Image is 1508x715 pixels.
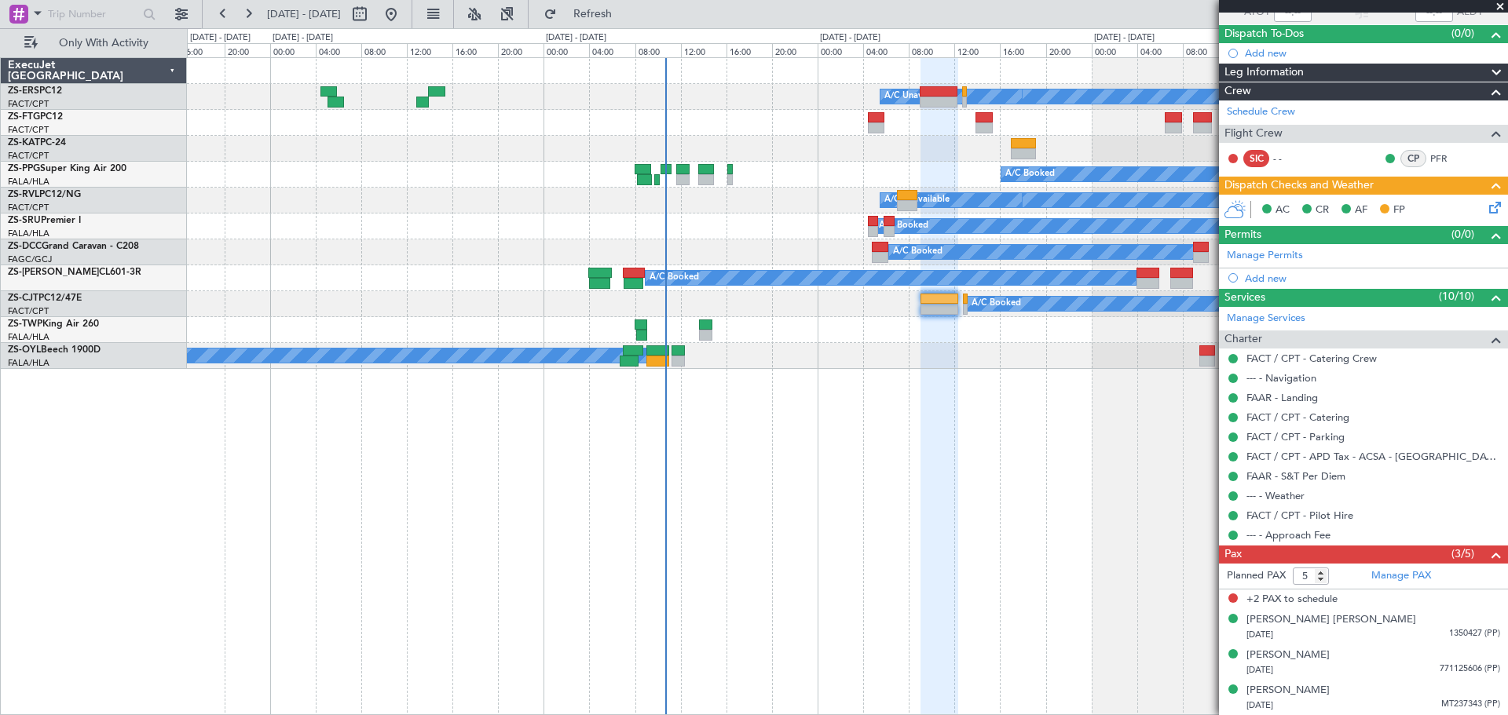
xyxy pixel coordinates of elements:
[1227,568,1286,584] label: Planned PAX
[8,124,49,136] a: FACT/CPT
[273,31,333,45] div: [DATE] - [DATE]
[1094,31,1155,45] div: [DATE] - [DATE]
[1273,151,1309,166] div: - -
[1227,104,1295,120] a: Schedule Crew
[1245,46,1500,60] div: Add new
[1441,698,1500,711] span: MT237343 (PP)
[1246,450,1500,463] a: FACT / CPT - APD Tax - ACSA - [GEOGRAPHIC_DATA] International FACT / CPT
[1246,509,1353,522] a: FACT / CPT - Pilot Hire
[879,214,928,238] div: A/C Booked
[1137,43,1183,57] div: 04:00
[1430,151,1466,166] a: PFR
[8,190,39,199] span: ZS-RVL
[41,38,166,49] span: Only With Activity
[8,254,52,265] a: FAGC/GCJ
[954,43,1000,57] div: 12:00
[820,31,880,45] div: [DATE] - [DATE]
[8,98,49,110] a: FACT/CPT
[884,188,950,212] div: A/C Unavailable
[8,86,39,96] span: ZS-ERS
[1244,5,1270,20] span: ATOT
[1092,43,1137,57] div: 00:00
[1457,5,1483,20] span: ALDT
[1246,391,1318,404] a: FAAR - Landing
[8,268,99,277] span: ZS-[PERSON_NAME]
[1224,25,1304,43] span: Dispatch To-Dos
[8,319,42,329] span: ZS-TWP
[8,176,49,188] a: FALA/HLA
[1371,568,1431,584] a: Manage PAX
[225,43,270,57] div: 20:00
[1246,699,1273,711] span: [DATE]
[589,43,635,57] div: 04:00
[863,43,909,57] div: 04:00
[1005,162,1055,186] div: A/C Booked
[1274,3,1312,22] input: --:--
[1246,629,1273,640] span: [DATE]
[818,43,863,57] div: 00:00
[8,202,49,213] a: FACT/CPT
[1451,25,1474,42] span: (0/0)
[1046,43,1092,57] div: 20:00
[681,43,727,57] div: 12:00
[8,345,41,355] span: ZS-OYL
[8,319,99,329] a: ZS-TWPKing Air 260
[8,268,141,277] a: ZS-[PERSON_NAME]CL601-3R
[452,43,498,57] div: 16:00
[1246,410,1349,424] a: FACT / CPT - Catering
[1440,662,1500,676] span: 771125606 (PP)
[8,242,139,251] a: ZS-DCCGrand Caravan - C208
[893,240,942,264] div: A/C Booked
[8,190,81,199] a: ZS-RVLPC12/NG
[1224,64,1304,82] span: Leg Information
[884,85,950,108] div: A/C Unavailable
[17,31,170,56] button: Only With Activity
[1246,648,1330,663] div: [PERSON_NAME]
[8,216,81,225] a: ZS-SRUPremier I
[267,7,341,21] span: [DATE] - [DATE]
[772,43,818,57] div: 20:00
[1393,202,1405,218] span: FP
[8,138,66,148] a: ZS-KATPC-24
[407,43,452,57] div: 12:00
[1224,82,1251,100] span: Crew
[8,294,38,303] span: ZS-CJT
[8,112,40,122] span: ZS-FTG
[972,292,1021,316] div: A/C Booked
[1449,627,1500,640] span: 1350427 (PP)
[8,86,62,96] a: ZS-ERSPC12
[1451,545,1474,562] span: (3/5)
[1246,371,1316,385] a: --- - Navigation
[1227,311,1305,326] a: Manage Services
[178,43,224,57] div: 16:00
[909,43,954,57] div: 08:00
[1400,150,1426,167] div: CP
[1224,545,1242,564] span: Pax
[1246,469,1345,483] a: FAAR - S&T Per Diem
[1246,528,1330,542] a: --- - Approach Fee
[1246,592,1338,607] span: +2 PAX to schedule
[1246,430,1345,443] a: FACT / CPT - Parking
[361,43,407,57] div: 08:00
[1316,202,1329,218] span: CR
[1451,226,1474,243] span: (0/0)
[8,216,41,225] span: ZS-SRU
[1246,489,1305,502] a: --- - Weather
[1243,150,1269,167] div: SIC
[316,43,361,57] div: 04:00
[546,31,606,45] div: [DATE] - [DATE]
[1000,43,1045,57] div: 16:00
[1439,288,1474,305] span: (10/10)
[1276,202,1290,218] span: AC
[1246,352,1377,365] a: FACT / CPT - Catering Crew
[650,266,699,290] div: A/C Booked
[48,2,138,26] input: Trip Number
[8,357,49,369] a: FALA/HLA
[1246,664,1273,676] span: [DATE]
[727,43,772,57] div: 16:00
[1224,226,1261,244] span: Permits
[8,345,101,355] a: ZS-OYLBeech 1900D
[1224,330,1262,348] span: Charter
[8,164,40,173] span: ZS-PPG
[8,294,82,303] a: ZS-CJTPC12/47E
